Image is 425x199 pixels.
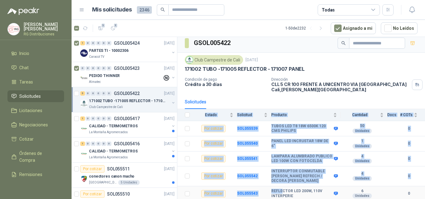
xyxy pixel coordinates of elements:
p: Condición de pago [185,77,266,82]
div: Por cotizar [201,190,226,197]
div: 0 [101,91,106,96]
a: SOL055543 [237,191,258,196]
div: 0 [96,41,101,45]
div: Por cotizar [201,140,226,147]
p: 171002 TUBO -171005 REFLECTOR - 171007 PANEL [89,98,166,104]
span: Licitaciones [19,107,42,114]
p: [DATE] [164,91,175,97]
div: 5 [80,91,85,96]
div: Unidades [353,159,372,164]
th: # COTs [400,109,425,121]
span: Cotizar [19,136,34,142]
p: [DATE] [164,166,175,172]
h1: Mis solicitudes [92,5,132,14]
div: 1 [80,41,85,45]
b: 0 [400,156,418,162]
th: Solicitud [237,109,271,121]
div: Unidades [353,176,372,181]
p: 171002 TUBO -171005 REFLECTOR - 171007 PANEL [185,66,305,72]
div: Club Campestre de Cali [185,55,243,65]
div: Por cotizar [201,125,226,132]
p: RG Distribuciones [24,32,64,36]
span: Inicio [19,50,29,57]
th: Cantidad [341,109,387,121]
div: 0 [91,66,96,70]
a: 1 0 0 0 0 0 GSOL005416[DATE] Company LogoCALIDAD - TERMOMETROSLa Montaña Agromercados [80,140,176,160]
span: Cantidad [341,113,379,117]
p: La Montaña Agromercados [89,155,128,160]
a: SOL055542 [237,174,258,178]
div: 0 [91,91,96,96]
img: Company Logo [80,175,88,183]
a: 1 0 0 0 0 0 GSOL005424[DATE] Company LogoPARTES TI - 10002306Caracol TV [80,39,176,59]
b: REFLECTOR LED 200W, 110V INTERPERIE [271,189,332,198]
b: 0 [400,173,418,179]
b: 0 [400,126,418,132]
button: No Leídos [381,22,418,34]
p: Dirección [271,77,409,82]
span: Remisiones [19,171,42,178]
b: 1 [341,139,384,144]
b: SOL055539 [237,126,258,131]
span: 2346 [137,6,152,14]
th: Docs [387,109,400,121]
b: SOL055541 [237,156,258,161]
button: 1 [96,23,105,33]
div: 0 [107,41,111,45]
a: Remisiones [7,169,64,180]
b: 0 [400,141,418,147]
span: Producto [271,113,332,117]
a: Órdenes de Compra [7,147,64,166]
span: Solicitud [237,113,263,117]
button: Asignado a mi [331,22,376,34]
b: 4 [341,171,384,176]
div: 0 [91,41,96,45]
span: Estado [194,113,228,117]
a: 0 0 0 0 0 0 GSOL005423[DATE] Company LogoPEDIDO THINNERAlmatec [80,65,176,84]
span: search [161,7,165,12]
div: 1 - 50 de 2232 [285,23,326,33]
a: 5 0 0 0 0 0 GSOL005422[DATE] Company Logo171002 TUBO -171005 REFLECTOR - 171007 PANELClub Campest... [80,90,176,110]
p: [DATE] [164,66,175,71]
div: 0 [86,41,90,45]
img: Logo peakr [7,7,39,15]
p: [DATE] [164,141,175,147]
div: 0 [107,66,111,70]
div: 1 [80,116,85,121]
div: Por cotizar [201,155,226,162]
span: search [341,41,346,45]
div: Unidades [353,193,372,198]
div: 5 Unidades [118,180,140,185]
img: Company Logo [80,150,88,157]
div: 0 [91,142,96,146]
th: Estado [194,109,237,121]
div: 0 [86,142,90,146]
span: Negociaciones [19,121,48,128]
span: Chat [19,64,29,71]
span: Solicitudes [19,93,41,100]
img: Company Logo [80,100,88,107]
a: Configuración [7,183,64,195]
a: Chat [7,62,64,74]
a: Tareas [7,76,64,88]
div: 0 [96,116,101,121]
p: PEDIDO THINNER [89,73,120,79]
p: GSOL005417 [114,116,140,121]
p: GSOL005424 [114,41,140,45]
b: PANEL LED INCRUSTAR 18W DE 6" [271,139,332,148]
p: [DATE] [164,40,175,46]
div: Por cotizar [80,165,105,173]
div: Por cotizar [201,172,226,180]
div: Todas [322,7,335,13]
img: Company Logo [80,75,88,82]
b: 50 [341,124,384,129]
button: 1 [108,23,118,33]
b: 6 [341,189,384,194]
a: SOL055540 [237,141,258,146]
p: Crédito a 30 días [185,82,266,87]
b: LAMPARA ALUMBRADO PUBLICO LED 100W CON FOTOCELDA [271,154,332,164]
img: Company Logo [80,125,88,132]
